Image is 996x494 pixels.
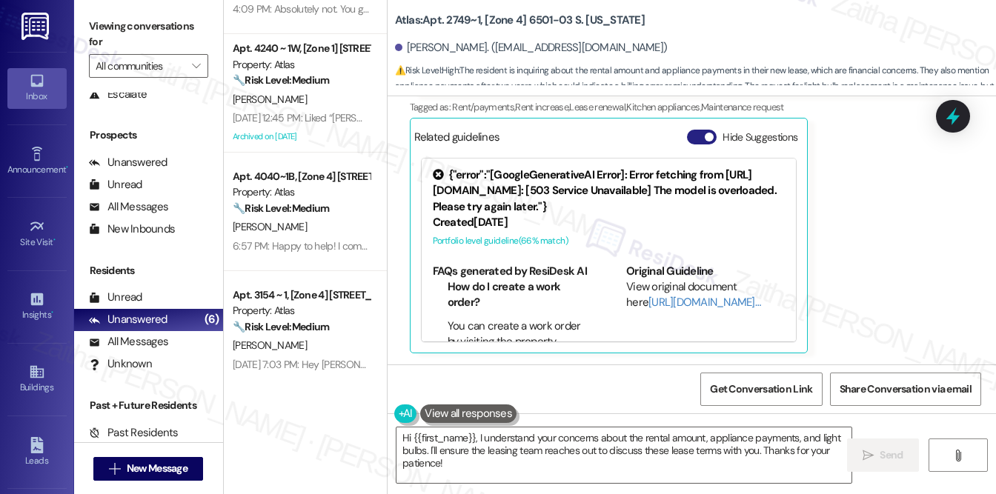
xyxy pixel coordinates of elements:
span: • [66,162,68,173]
div: Past + Future Residents [74,398,223,413]
div: Unknown [89,356,152,372]
div: Created [DATE] [433,215,786,230]
span: Rent increase , [515,101,569,113]
span: [PERSON_NAME] [233,338,307,352]
span: Rent/payments , [452,101,515,113]
span: New Message [127,461,187,476]
div: Unanswered [89,155,167,170]
div: Apt. 4040~1B, [Zone 4] [STREET_ADDRESS] [233,169,370,184]
div: Residents [74,263,223,278]
a: Buildings [7,359,67,399]
span: [PERSON_NAME] [233,93,307,106]
input: All communities [96,54,185,78]
span: Lease renewal , [569,101,626,113]
b: Atlas: Apt. 2749~1, [Zone 4] 6501-03 S. [US_STATE] [395,13,645,28]
a: Site Visit • [7,214,67,254]
div: Past Residents [89,425,179,441]
div: [PERSON_NAME]. ([EMAIL_ADDRESS][DOMAIN_NAME]) [395,40,668,56]
div: Prospects [74,127,223,143]
span: Get Conversation Link [710,381,812,397]
div: (6) [201,308,223,331]
li: You can create a work order by visiting the property management office or using the online tenant... [448,318,591,398]
b: Original Guideline [626,264,714,278]
div: [DATE] 7:03 PM: Hey [PERSON_NAME], we appreciate your text! We'll be back at 11AM to help you out... [233,358,887,371]
button: Send [847,438,919,472]
span: Send [880,447,903,463]
b: FAQs generated by ResiDesk AI [433,264,587,278]
div: Property: Atlas [233,57,370,73]
div: Tagged as: [410,96,935,118]
label: Viewing conversations for [89,15,208,54]
div: View original document here [626,279,785,311]
div: 4:09 PM: Absolutely not. You guys lied. I was told there was no rodents or roaches [233,2,584,16]
i:  [109,463,120,475]
i:  [863,450,874,461]
button: Share Conversation via email [830,373,981,406]
div: Property: Atlas [233,184,370,200]
div: Escalate [89,87,147,102]
div: Apt. 3154 ~ 1, [Zone 4] [STREET_ADDRESS] [233,287,370,303]
div: Portfolio level guideline ( 66 % match) [433,233,786,249]
img: ResiDesk Logo [21,13,52,40]
div: Unread [89,177,142,193]
i:  [192,60,200,72]
a: [URL][DOMAIN_NAME]… [648,295,760,310]
div: Unanswered [89,312,167,327]
strong: 🔧 Risk Level: Medium [233,201,329,215]
span: [PERSON_NAME] [233,220,307,233]
button: Get Conversation Link [700,373,822,406]
span: Share Conversation via email [840,381,972,397]
span: Maintenance request [701,101,784,113]
strong: ⚠️ Risk Level: High [395,64,459,76]
a: Insights • [7,287,67,327]
button: New Message [93,457,203,481]
div: Archived on [DATE] [231,127,371,146]
strong: 🔧 Risk Level: Medium [233,320,329,333]
div: All Messages [89,199,168,215]
span: • [53,235,56,245]
div: {"error":"[GoogleGenerativeAI Error]: Error fetching from [URL][DOMAIN_NAME]: [503 Service Unavai... [433,167,786,215]
span: Kitchen appliances , [626,101,701,113]
div: Apt. 4240 ~ 1W, [Zone 1] [STREET_ADDRESS][US_STATE] [233,41,370,56]
i:  [952,450,963,461]
div: All Messages [89,334,168,350]
li: How do I create a work order? [448,279,591,311]
a: Leads [7,433,67,473]
span: : The resident is inquiring about the rental amount and appliance payments in their new lease, wh... [395,63,996,110]
strong: 🔧 Risk Level: Medium [233,73,329,87]
textarea: Hi {{first_name}}, I understand your concerns about the rental amount, appliance payments, and li... [396,427,851,483]
div: New Inbounds [89,221,175,237]
div: Related guidelines [414,130,500,151]
a: Inbox [7,68,67,108]
div: Unread [89,290,142,305]
label: Hide Suggestions [723,130,797,145]
div: Property: Atlas [233,303,370,318]
span: • [51,307,53,318]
